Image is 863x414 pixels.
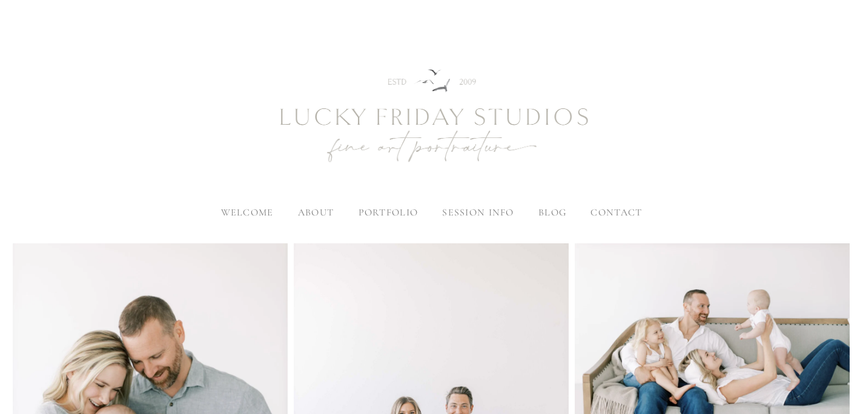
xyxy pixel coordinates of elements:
[590,206,642,218] a: contact
[298,206,334,218] label: about
[538,206,566,218] a: blog
[359,206,418,218] label: portfolio
[221,206,274,218] a: welcome
[214,26,650,208] img: Newborn Photography Denver | Lucky Friday Studios
[442,206,514,218] label: session info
